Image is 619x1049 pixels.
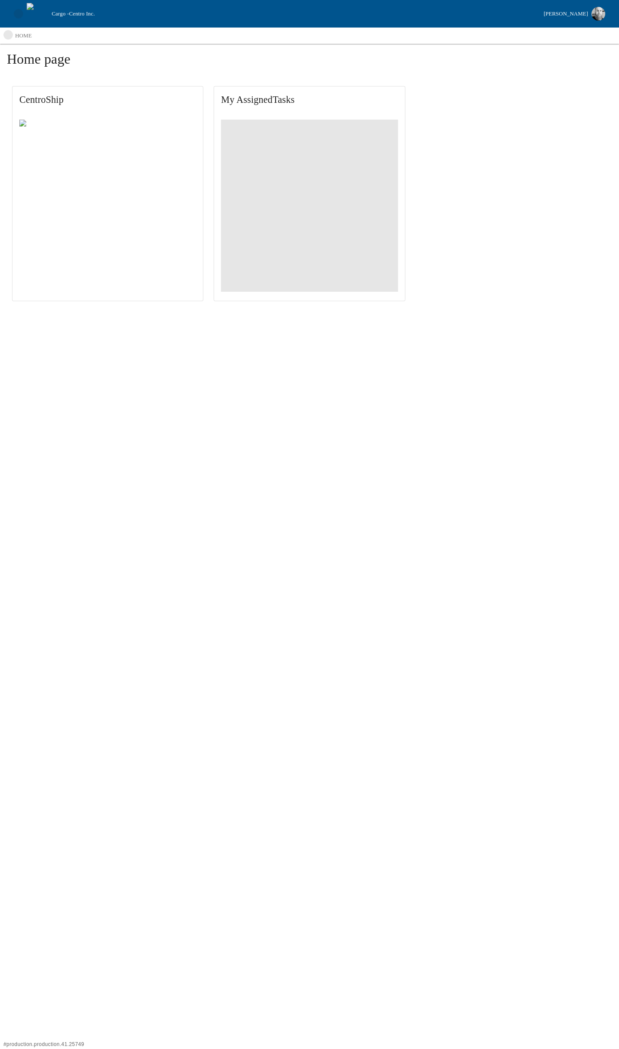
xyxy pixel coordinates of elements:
span: My Assigned [221,93,398,106]
button: open drawer [10,6,27,22]
img: Centro ship [19,120,62,130]
span: Tasks [273,94,294,105]
p: home [15,31,32,40]
div: [PERSON_NAME] [544,9,588,19]
img: Profile image [591,7,605,21]
span: CentroShip [19,93,196,106]
img: cargo logo [27,3,48,25]
button: [PERSON_NAME] [540,4,609,23]
h1: Home page [7,51,612,74]
div: Cargo - [48,9,540,18]
span: Centro Inc. [69,10,95,17]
